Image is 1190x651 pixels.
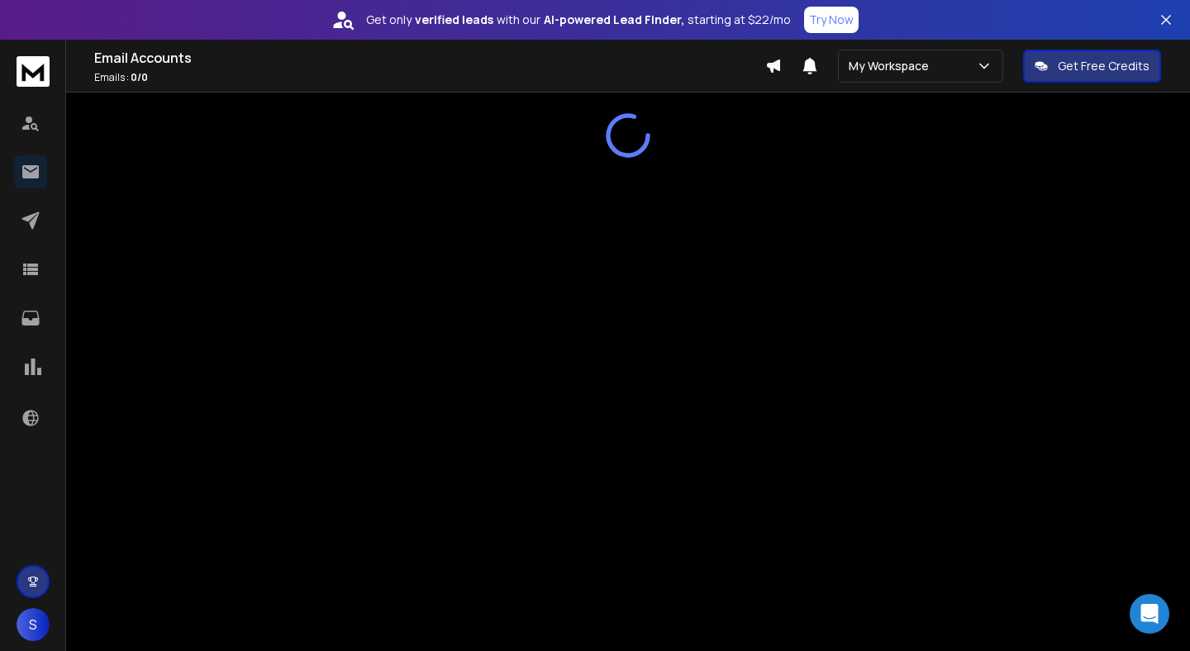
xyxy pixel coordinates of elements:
img: logo [17,56,50,87]
h1: Email Accounts [94,48,765,68]
strong: verified leads [415,12,493,28]
strong: AI-powered Lead Finder, [544,12,684,28]
div: Open Intercom Messenger [1130,594,1169,634]
p: Get only with our starting at $22/mo [366,12,791,28]
p: Emails : [94,71,765,84]
p: Try Now [809,12,854,28]
button: S [17,608,50,641]
p: My Workspace [849,58,935,74]
button: Try Now [804,7,859,33]
button: Get Free Credits [1023,50,1161,83]
span: 0 / 0 [131,70,148,84]
p: Get Free Credits [1058,58,1150,74]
